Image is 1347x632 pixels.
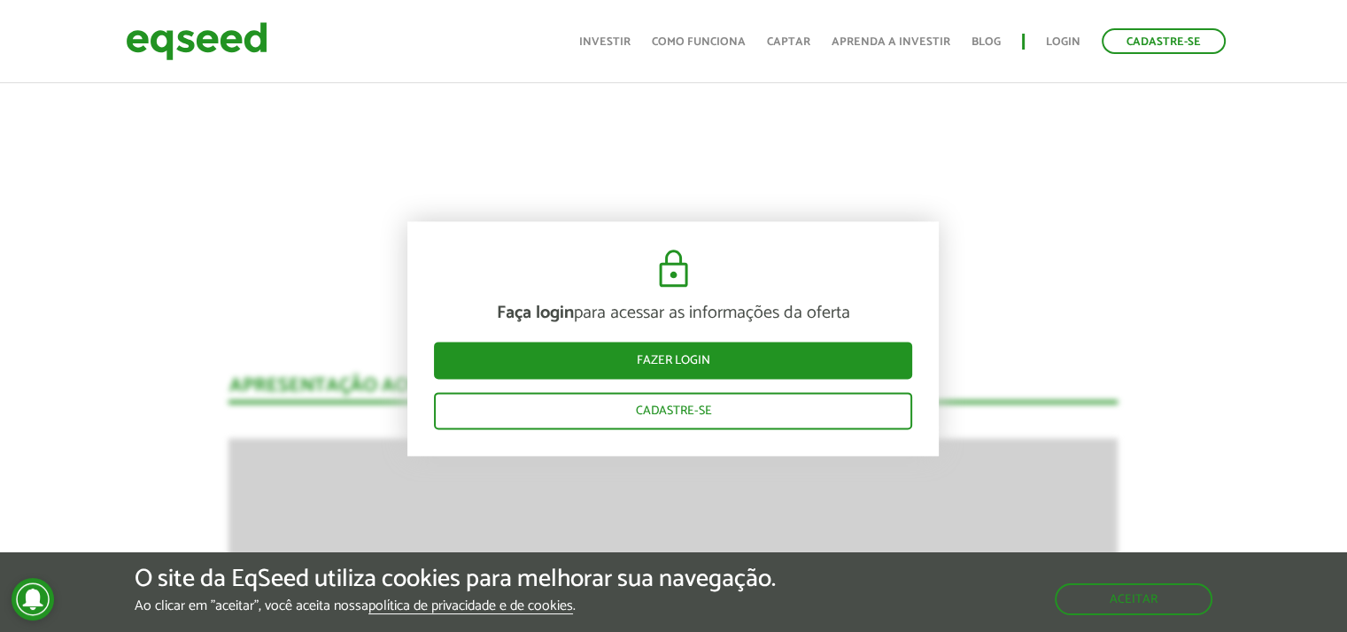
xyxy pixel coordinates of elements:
img: cadeado.svg [652,248,695,290]
button: Aceitar [1055,583,1212,615]
p: para acessar as informações da oferta [434,303,912,324]
h5: O site da EqSeed utiliza cookies para melhorar sua navegação. [135,566,776,593]
a: Fazer login [434,342,912,379]
a: Como funciona [652,36,746,48]
a: Blog [972,36,1001,48]
a: Captar [767,36,810,48]
a: política de privacidade e de cookies [368,599,573,614]
img: EqSeed [126,18,267,65]
a: Aprenda a investir [832,36,950,48]
a: Cadastre-se [434,392,912,429]
strong: Faça login [497,298,574,328]
a: Login [1046,36,1080,48]
a: Investir [579,36,631,48]
p: Ao clicar em "aceitar", você aceita nossa . [135,597,776,614]
a: Cadastre-se [1102,28,1226,54]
